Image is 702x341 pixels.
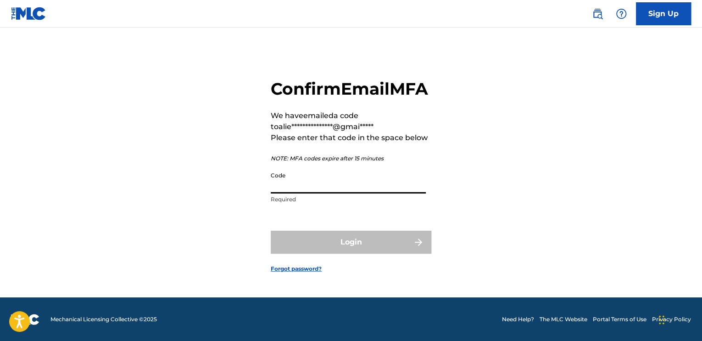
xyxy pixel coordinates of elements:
[588,5,607,23] a: Public Search
[50,315,157,324] span: Mechanical Licensing Collective © 2025
[612,5,630,23] div: Help
[271,265,322,273] a: Forgot password?
[592,8,603,19] img: search
[616,8,627,19] img: help
[11,7,46,20] img: MLC Logo
[271,79,431,99] h2: Confirm Email MFA
[636,2,691,25] a: Sign Up
[593,315,646,324] a: Portal Terms of Use
[540,315,587,324] a: The MLC Website
[271,132,431,143] p: Please enter that code in the space below
[271,195,426,204] p: Required
[11,314,39,325] img: logo
[656,297,702,341] iframe: Chat Widget
[502,315,534,324] a: Need Help?
[659,306,664,334] div: Drag
[652,315,691,324] a: Privacy Policy
[271,154,431,163] p: NOTE: MFA codes expire after 15 minutes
